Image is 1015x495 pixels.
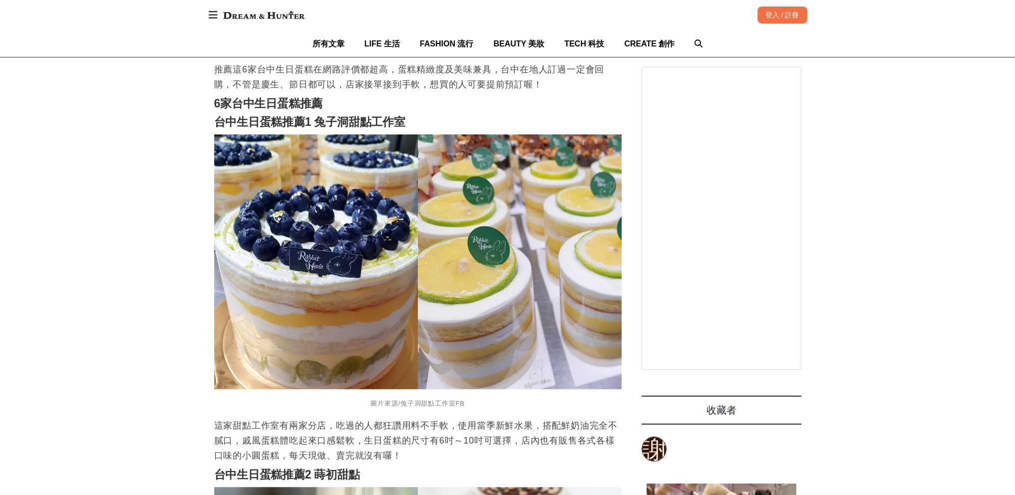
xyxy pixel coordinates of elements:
[313,30,344,57] a: 所有文章
[364,30,400,57] a: LIFE 生活
[214,115,405,128] strong: 台中生日蛋糕推薦1 兔子洞甜點工作室
[493,30,544,57] a: BEAUTY 美妝
[564,39,604,48] span: TECH 科技
[757,6,807,23] div: 登入 / 註冊
[214,97,323,110] strong: 6家台中生日蛋糕推薦
[364,39,400,48] span: LIFE 生活
[313,39,344,48] span: 所有文章
[493,39,544,48] span: BEAUTY 美妝
[624,30,675,57] a: CREATE 創作
[420,30,474,57] a: FASHION 流行
[642,437,667,462] a: 謝
[564,30,604,57] a: TECH 科技
[370,400,464,407] span: 圖片來源/兔子洞甜點工作室FB
[420,39,474,48] span: FASHION 流行
[706,405,736,416] span: 收藏者
[218,6,310,24] img: Dream & Hunter
[214,418,622,463] p: 這家甜點工作室有兩家分店，吃過的人都狂讚用料不手軟，使用當季新鮮水果，搭配鮮奶油完全不膩口，戚風蛋糕體吃起來口感鬆軟，生日蛋糕的尺寸有6吋～10吋可選擇，店內也有販售各式各樣口味的小圓蛋糕，每天...
[214,468,360,481] strong: 台中生日蛋糕推薦2 蒔初甜點
[214,134,622,389] img: 6家台中生日蛋糕推薦！網美蛋糕、客製蛋糕通通有，在地人口碑好評，跟著訂不踩雷
[214,62,622,92] p: 推薦這6家台中生日蛋糕在網路評價都超高，蛋糕精緻度及美味兼具，台中在地人訂過一定會回購，不管是慶生、節日都可以，店家接單接到手軟，想買的人可要提前預訂喔！
[624,39,675,48] span: CREATE 創作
